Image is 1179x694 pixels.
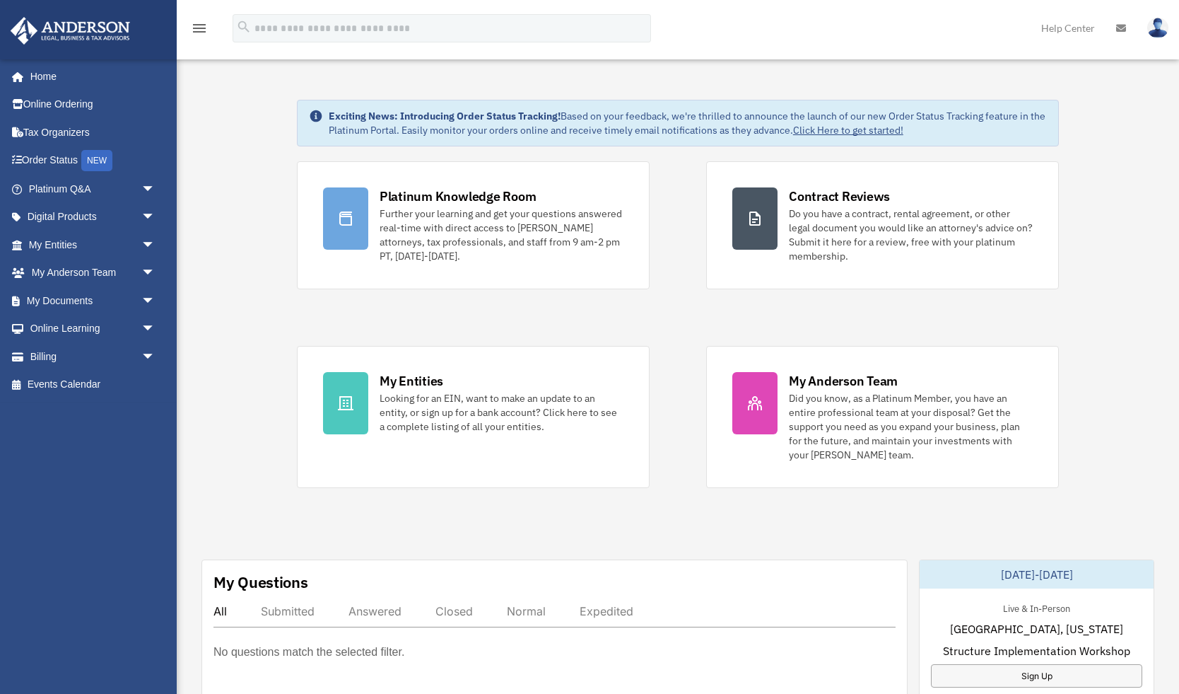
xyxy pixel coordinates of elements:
[789,372,898,390] div: My Anderson Team
[10,62,170,91] a: Home
[931,664,1142,688] a: Sign Up
[950,620,1123,637] span: [GEOGRAPHIC_DATA], [US_STATE]
[706,346,1059,488] a: My Anderson Team Did you know, as a Platinum Member, you have an entire professional team at your...
[793,124,903,137] a: Click Here to get started!
[81,150,112,171] div: NEW
[10,146,177,175] a: Order StatusNEW
[10,203,177,231] a: Digital Productsarrow_drop_down
[992,600,1081,615] div: Live & In-Person
[141,342,170,371] span: arrow_drop_down
[213,642,404,662] p: No questions match the selected filter.
[213,604,227,618] div: All
[789,187,890,205] div: Contract Reviews
[141,203,170,232] span: arrow_drop_down
[141,259,170,288] span: arrow_drop_down
[706,161,1059,289] a: Contract Reviews Do you have a contract, rental agreement, or other legal document you would like...
[1147,18,1168,38] img: User Pic
[297,346,650,488] a: My Entities Looking for an EIN, want to make an update to an entity, or sign up for a bank accoun...
[329,110,561,122] strong: Exciting News: Introducing Order Status Tracking!
[10,287,177,315] a: My Documentsarrow_drop_down
[10,91,177,119] a: Online Ordering
[329,109,1047,137] div: Based on your feedback, we're thrilled to announce the launch of our new Order Status Tracking fe...
[943,642,1130,659] span: Structure Implementation Workshop
[348,604,401,618] div: Answered
[191,20,208,37] i: menu
[380,187,536,205] div: Platinum Knowledge Room
[141,175,170,204] span: arrow_drop_down
[920,560,1154,589] div: [DATE]-[DATE]
[10,231,177,259] a: My Entitiesarrow_drop_down
[435,604,473,618] div: Closed
[236,19,252,35] i: search
[141,287,170,316] span: arrow_drop_down
[10,315,177,343] a: Online Learningarrow_drop_down
[191,25,208,37] a: menu
[10,175,177,203] a: Platinum Q&Aarrow_drop_down
[10,342,177,371] a: Billingarrow_drop_down
[10,259,177,287] a: My Anderson Teamarrow_drop_down
[213,572,308,593] div: My Questions
[507,604,546,618] div: Normal
[141,231,170,260] span: arrow_drop_down
[380,372,443,390] div: My Entities
[141,315,170,344] span: arrow_drop_down
[6,17,134,45] img: Anderson Advisors Platinum Portal
[789,207,1033,263] div: Do you have a contract, rental agreement, or other legal document you would like an attorney's ad...
[380,391,623,434] div: Looking for an EIN, want to make an update to an entity, or sign up for a bank account? Click her...
[580,604,633,618] div: Expedited
[10,371,177,399] a: Events Calendar
[10,118,177,146] a: Tax Organizers
[297,161,650,289] a: Platinum Knowledge Room Further your learning and get your questions answered real-time with dire...
[789,391,1033,462] div: Did you know, as a Platinum Member, you have an entire professional team at your disposal? Get th...
[261,604,315,618] div: Submitted
[380,207,623,263] div: Further your learning and get your questions answered real-time with direct access to [PERSON_NAM...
